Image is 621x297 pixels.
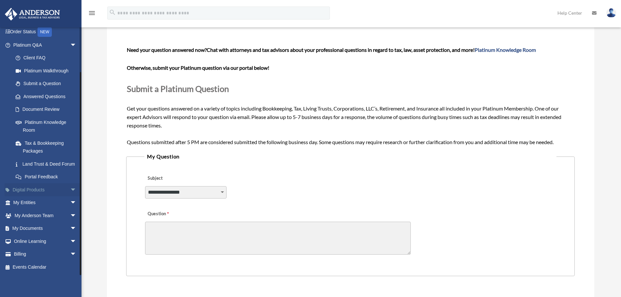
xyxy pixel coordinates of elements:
[5,38,86,52] a: Platinum Q&Aarrow_drop_down
[88,11,96,17] a: menu
[88,9,96,17] i: menu
[9,157,86,171] a: Land Trust & Deed Forum
[70,209,83,222] span: arrow_drop_down
[70,38,83,52] span: arrow_drop_down
[5,235,86,248] a: Online Learningarrow_drop_down
[70,235,83,248] span: arrow_drop_down
[9,64,86,77] a: Platinum Walkthrough
[5,248,86,261] a: Billingarrow_drop_down
[70,183,83,197] span: arrow_drop_down
[37,27,52,37] div: NEW
[5,260,86,274] a: Events Calendar
[70,248,83,261] span: arrow_drop_down
[5,222,86,235] a: My Documentsarrow_drop_down
[3,8,62,21] img: Anderson Advisors Platinum Portal
[9,137,86,157] a: Tax & Bookkeeping Packages
[145,210,196,219] label: Question
[5,196,86,209] a: My Entitiesarrow_drop_down
[475,47,536,53] a: Platinum Knowledge Room
[9,77,83,90] a: Submit a Question
[9,90,86,103] a: Answered Questions
[9,171,86,184] a: Portal Feedback
[207,47,536,53] span: Chat with attorneys and tax advisors about your professional questions in regard to tax, law, ass...
[9,103,86,116] a: Document Review
[144,152,556,161] legend: My Question
[127,47,207,53] span: Need your question answered now?
[70,222,83,235] span: arrow_drop_down
[9,52,86,65] a: Client FAQ
[70,196,83,210] span: arrow_drop_down
[127,84,229,94] span: Submit a Platinum Question
[9,116,86,137] a: Platinum Knowledge Room
[5,209,86,222] a: My Anderson Teamarrow_drop_down
[606,8,616,18] img: User Pic
[5,25,86,39] a: Order StatusNEW
[127,65,269,71] b: Otherwise, submit your Platinum question via our portal below!
[145,174,207,183] label: Subject
[127,47,574,145] span: Get your questions answered on a variety of topics including Bookkeeping, Tax, Living Trusts, Cor...
[109,9,116,16] i: search
[5,183,86,196] a: Digital Productsarrow_drop_down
